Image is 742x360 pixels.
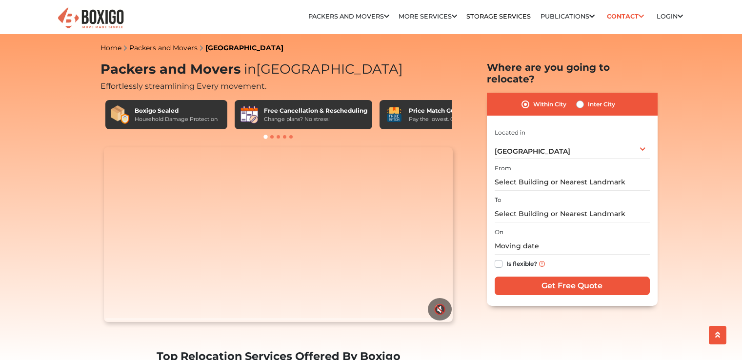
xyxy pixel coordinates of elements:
button: 🔇 [428,298,452,320]
span: Effortlessly streamlining Every movement. [100,81,266,91]
span: [GEOGRAPHIC_DATA] [495,147,570,156]
h1: Packers and Movers [100,61,457,78]
a: Home [100,43,121,52]
input: Select Building or Nearest Landmark [495,205,650,222]
a: Contact [604,9,647,24]
div: Household Damage Protection [135,115,218,123]
img: Free Cancellation & Rescheduling [240,105,259,124]
label: From [495,164,511,173]
a: Packers and Movers [308,13,389,20]
button: scroll up [709,326,726,344]
label: Inter City [588,99,615,110]
img: Boxigo [57,6,125,30]
label: Located in [495,128,525,137]
h2: Where are you going to relocate? [487,61,658,85]
a: More services [399,13,457,20]
a: [GEOGRAPHIC_DATA] [205,43,283,52]
a: Storage Services [466,13,531,20]
input: Get Free Quote [495,277,650,295]
div: Boxigo Sealed [135,106,218,115]
video: Your browser does not support the video tag. [104,147,453,322]
img: Boxigo Sealed [110,105,130,124]
div: Free Cancellation & Rescheduling [264,106,367,115]
div: Price Match Guarantee [409,106,483,115]
a: Login [657,13,683,20]
div: Change plans? No stress! [264,115,367,123]
a: Packers and Movers [129,43,198,52]
span: in [244,61,256,77]
label: Within City [533,99,566,110]
div: Pay the lowest. Guaranteed! [409,115,483,123]
label: On [495,228,503,237]
img: Price Match Guarantee [384,105,404,124]
span: [GEOGRAPHIC_DATA] [241,61,403,77]
input: Select Building or Nearest Landmark [495,174,650,191]
img: info [539,261,545,267]
a: Publications [541,13,595,20]
input: Moving date [495,238,650,255]
label: Is flexible? [506,258,537,268]
label: To [495,196,501,204]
